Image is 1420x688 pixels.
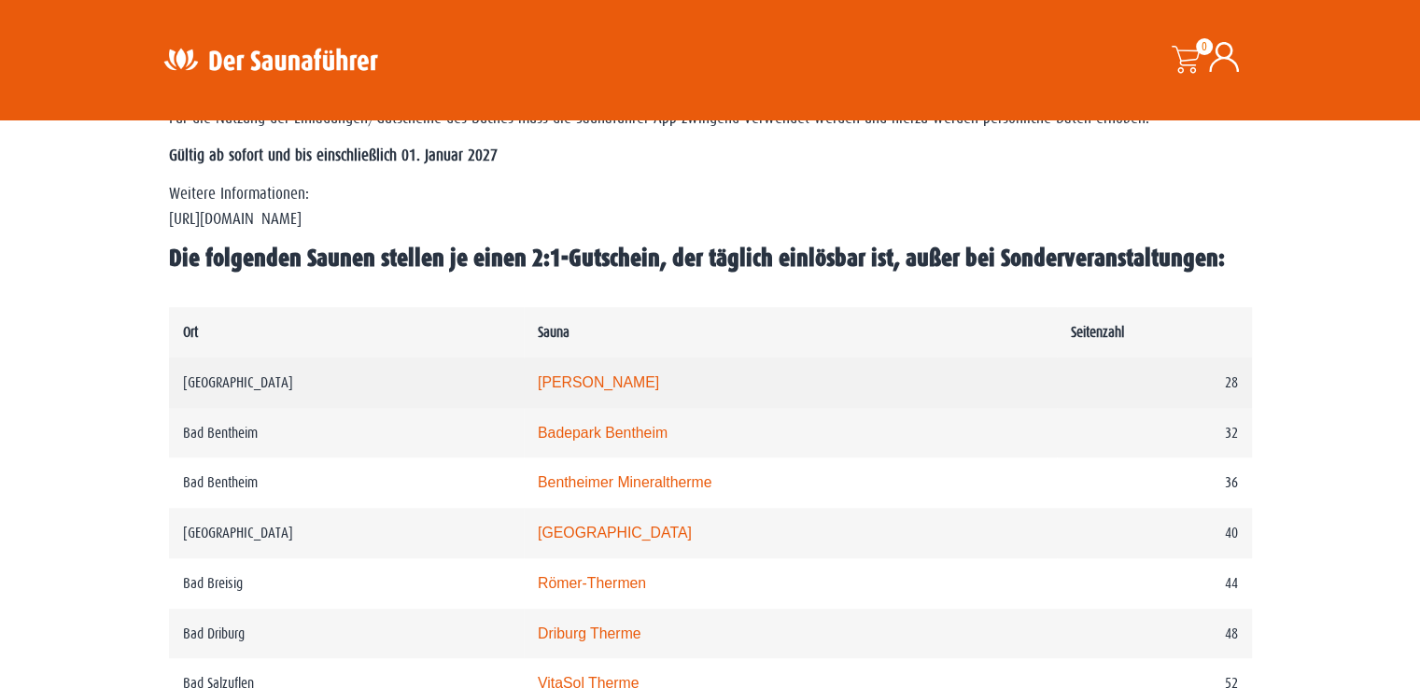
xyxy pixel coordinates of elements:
td: 28 [1057,358,1251,408]
a: Badepark Bentheim [538,425,668,441]
a: [GEOGRAPHIC_DATA] [538,525,692,541]
td: 48 [1057,609,1251,659]
td: Bad Driburg [169,609,524,659]
td: Bad Bentheim [169,408,524,458]
a: [PERSON_NAME] [538,374,659,390]
a: Driburg Therme [538,625,641,641]
td: 32 [1057,408,1251,458]
a: Römer-Thermen [538,575,646,591]
td: 40 [1057,508,1251,558]
b: Ort [183,324,198,340]
td: Bad Breisig [169,558,524,609]
a: Bentheimer Mineraltherme [538,474,712,490]
b: Seitenzahl [1071,324,1124,340]
td: Bad Bentheim [169,457,524,508]
b: Die folgenden Saunen stellen je einen 2:1-Gutschein, der täglich einlösbar ist, außer bei Sonderv... [169,245,1225,272]
span: 0 [1196,38,1213,55]
strong: Gültig ab sofort und bis einschließlich 01. Januar 2027 [169,147,498,164]
td: 36 [1057,457,1251,508]
td: [GEOGRAPHIC_DATA] [169,358,524,408]
b: Sauna [538,324,569,340]
td: [GEOGRAPHIC_DATA] [169,508,524,558]
p: Weitere Informationen: [URL][DOMAIN_NAME] [169,182,1252,232]
td: 44 [1057,558,1251,609]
